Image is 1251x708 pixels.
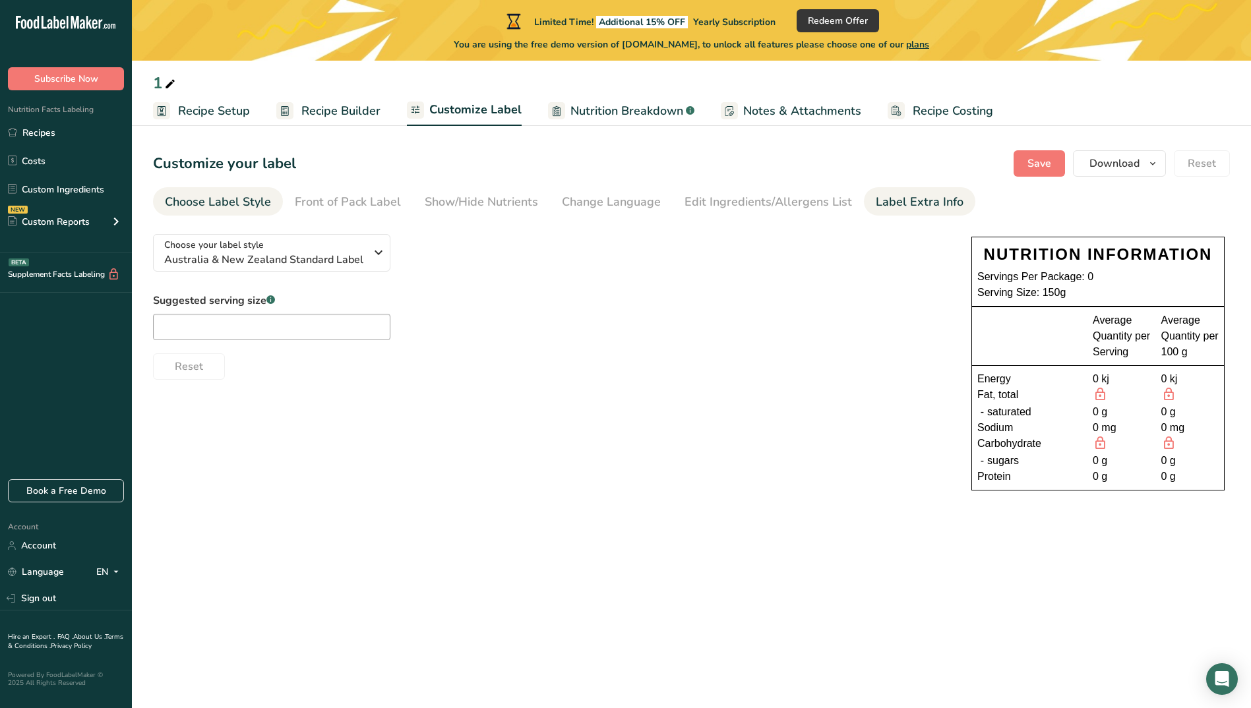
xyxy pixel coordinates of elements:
[977,269,1219,285] div: Servings Per Package: 0
[1093,420,1151,436] div: 0 mg
[8,671,124,687] div: Powered By FoodLabelMaker © 2025 All Rights Reserved
[721,96,861,126] a: Notes & Attachments
[153,71,178,95] div: 1
[175,359,203,374] span: Reset
[1014,150,1065,177] button: Save
[977,243,1219,266] div: NUTRITION INFORMATION
[8,560,64,583] a: Language
[797,9,879,32] button: Redeem Offer
[808,14,868,28] span: Redeem Offer
[977,436,1041,453] span: Carbohydrate
[153,234,390,272] button: Choose your label style Australia & New Zealand Standard Label
[1089,156,1140,171] span: Download
[913,102,993,120] span: Recipe Costing
[1174,150,1230,177] button: Reset
[977,371,1011,387] span: Energy
[1093,404,1151,420] div: 0 g
[164,252,365,268] span: Australia & New Zealand Standard Label
[153,96,250,126] a: Recipe Setup
[8,632,123,651] a: Terms & Conditions .
[8,215,90,229] div: Custom Reports
[73,632,105,641] a: About Us .
[987,453,1019,469] span: sugars
[693,16,776,28] span: Yearly Subscription
[906,38,929,51] span: plans
[888,96,993,126] a: Recipe Costing
[596,16,688,28] span: Additional 15% OFF
[153,293,390,309] label: Suggested serving size
[1093,453,1151,469] div: 0 g
[685,193,852,211] div: Edit Ingredients/Allergens List
[178,102,250,120] span: Recipe Setup
[504,13,776,29] div: Limited Time!
[876,193,963,211] div: Label Extra Info
[1206,663,1238,695] div: Open Intercom Messenger
[1161,371,1219,387] div: 0 kj
[1093,469,1151,485] div: 0 g
[1161,420,1219,436] div: 0 mg
[407,95,522,127] a: Customize Label
[977,387,1018,404] span: Fat, total
[8,632,55,641] a: Hire an Expert .
[1161,312,1219,360] div: Average Quantity per 100 g
[977,453,987,469] div: -
[153,153,296,175] h1: Customize your label
[454,38,929,51] span: You are using the free demo version of [DOMAIN_NAME], to unlock all features please choose one of...
[1161,404,1219,420] div: 0 g
[1161,453,1219,469] div: 0 g
[1161,469,1219,485] div: 0 g
[57,632,73,641] a: FAQ .
[8,206,28,214] div: NEW
[425,193,538,211] div: Show/Hide Nutrients
[8,67,124,90] button: Subscribe Now
[1073,150,1166,177] button: Download
[301,102,381,120] span: Recipe Builder
[977,420,1013,436] span: Sodium
[165,193,271,211] div: Choose Label Style
[1093,312,1151,360] div: Average Quantity per Serving
[743,102,861,120] span: Notes & Attachments
[51,641,92,651] a: Privacy Policy
[153,353,225,380] button: Reset
[1188,156,1216,171] span: Reset
[96,564,124,580] div: EN
[34,72,98,86] span: Subscribe Now
[977,469,1011,485] span: Protein
[1093,371,1151,387] div: 0 kj
[429,101,522,119] span: Customize Label
[295,193,401,211] div: Front of Pack Label
[977,285,1219,301] div: Serving Size: 150g
[1027,156,1051,171] span: Save
[9,258,29,266] div: BETA
[548,96,694,126] a: Nutrition Breakdown
[987,404,1031,420] span: saturated
[8,479,124,502] a: Book a Free Demo
[276,96,381,126] a: Recipe Builder
[164,238,264,252] span: Choose your label style
[562,193,661,211] div: Change Language
[977,404,987,420] div: -
[570,102,683,120] span: Nutrition Breakdown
